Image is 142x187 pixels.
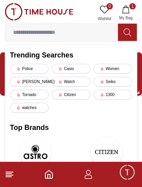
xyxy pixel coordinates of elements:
[95,16,114,22] span: Wishlist
[20,136,51,168] img: Astro
[10,90,49,100] div: Tornado
[52,77,90,87] div: Watch
[10,64,49,74] div: Police
[10,77,49,87] div: [PERSON_NAME]
[116,15,136,21] span: My Bag
[114,3,137,23] button: 1My Bag
[106,3,113,9] span: 0
[44,170,54,179] a: Home
[10,122,132,133] h2: Top Brands
[95,3,114,23] a: 0Wishlist
[91,136,122,168] img: CITIZEN
[52,90,90,100] div: Citizen
[52,64,90,74] div: Casio
[5,3,73,20] img: ...
[93,64,132,74] div: Women
[10,50,132,61] h2: Trending Searches
[10,103,49,113] div: watches
[81,136,132,179] a: CITIZENCITIZEN
[93,77,132,87] div: Seiko
[10,136,61,179] a: AstroAstro
[129,3,136,9] span: 1
[93,90,132,100] div: 1300
[119,164,136,181] div: Chat Widget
